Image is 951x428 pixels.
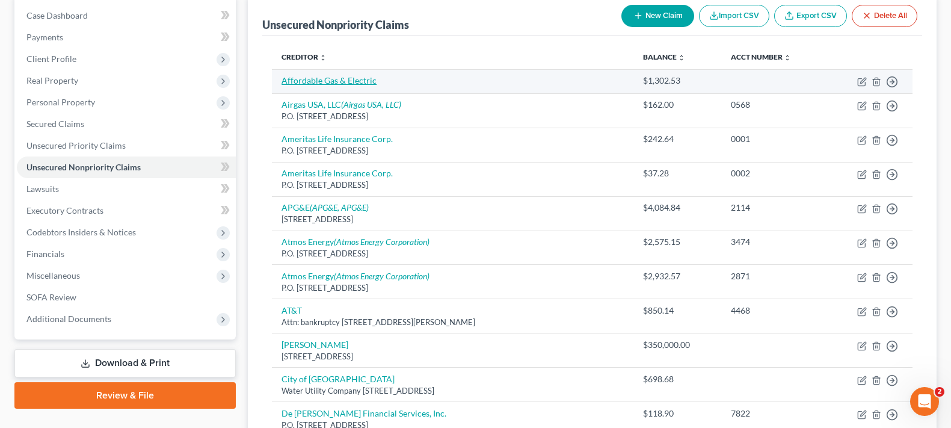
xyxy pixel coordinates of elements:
span: Lawsuits [26,184,59,194]
a: Unsecured Nonpriority Claims [17,157,236,178]
i: unfold_more [784,54,791,61]
div: Attn: bankruptcy [STREET_ADDRESS][PERSON_NAME] [282,317,624,328]
div: 0001 [731,133,817,145]
a: Affordable Gas & Electric [282,75,377,85]
span: Additional Documents [26,314,111,324]
button: New Claim [621,5,694,27]
span: Client Profile [26,54,76,64]
div: $37.28 [643,167,712,179]
span: SOFA Review [26,292,76,302]
div: $698.68 [643,373,712,385]
i: (Atmos Energy Corporation) [334,237,429,247]
iframe: Intercom live chat [910,387,939,416]
a: Creditor unfold_more [282,52,327,61]
span: Unsecured Priority Claims [26,140,126,150]
span: Codebtors Insiders & Notices [26,227,136,237]
a: De [PERSON_NAME] Financial Services, Inc. [282,408,446,418]
div: $4,084.84 [643,202,712,214]
div: $1,302.53 [643,75,712,87]
a: SOFA Review [17,287,236,308]
i: (Airgas USA, LLC) [341,99,401,110]
span: Secured Claims [26,119,84,129]
span: 2 [935,387,944,397]
i: (APG&E, APG&E) [310,202,369,212]
a: Balance unfold_more [643,52,685,61]
a: APG&E(APG&E, APG&E) [282,202,369,212]
div: 2871 [731,270,817,282]
span: Executory Contracts [26,205,103,216]
a: Ameritas Life Insurance Corp. [282,168,393,178]
div: $350,000.00 [643,339,712,351]
div: [STREET_ADDRESS] [282,214,624,225]
a: Acct Number unfold_more [731,52,791,61]
div: 7822 [731,408,817,420]
a: Case Dashboard [17,5,236,26]
div: $162.00 [643,99,712,111]
div: 2114 [731,202,817,214]
div: P.O. [STREET_ADDRESS] [282,248,624,259]
a: [PERSON_NAME] [282,340,348,350]
span: Personal Property [26,97,95,107]
a: Airgas USA, LLC(Airgas USA, LLC) [282,99,401,110]
div: P.O. [STREET_ADDRESS] [282,282,624,294]
div: [STREET_ADDRESS] [282,351,624,362]
span: Payments [26,32,63,42]
div: 4468 [731,305,817,317]
span: Unsecured Nonpriority Claims [26,162,141,172]
a: Ameritas Life Insurance Corp. [282,134,393,144]
div: 3474 [731,236,817,248]
button: Delete All [852,5,917,27]
div: $118.90 [643,408,712,420]
span: Case Dashboard [26,10,88,20]
div: $850.14 [643,305,712,317]
span: Miscellaneous [26,270,80,281]
a: Secured Claims [17,113,236,135]
i: unfold_more [319,54,327,61]
a: Atmos Energy(Atmos Energy Corporation) [282,237,429,247]
div: P.O. [STREET_ADDRESS] [282,111,624,122]
a: Atmos Energy(Atmos Energy Corporation) [282,271,429,281]
div: 0568 [731,99,817,111]
button: Import CSV [699,5,769,27]
div: P.O. [STREET_ADDRESS] [282,145,624,157]
i: unfold_more [678,54,685,61]
a: Review & File [14,382,236,409]
span: Financials [26,249,64,259]
span: Real Property [26,75,78,85]
div: 0002 [731,167,817,179]
a: City of [GEOGRAPHIC_DATA] [282,374,395,384]
a: Lawsuits [17,178,236,200]
a: AT&T [282,305,302,315]
div: $2,932.57 [643,270,712,282]
div: $2,575.15 [643,236,712,248]
div: $242.64 [643,133,712,145]
a: Download & Print [14,349,236,377]
a: Payments [17,26,236,48]
a: Unsecured Priority Claims [17,135,236,157]
div: Unsecured Nonpriority Claims [262,17,409,32]
div: P.O. [STREET_ADDRESS] [282,179,624,191]
div: Water Utility Company [STREET_ADDRESS] [282,385,624,397]
a: Export CSV [774,5,847,27]
a: Executory Contracts [17,200,236,222]
i: (Atmos Energy Corporation) [334,271,429,281]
